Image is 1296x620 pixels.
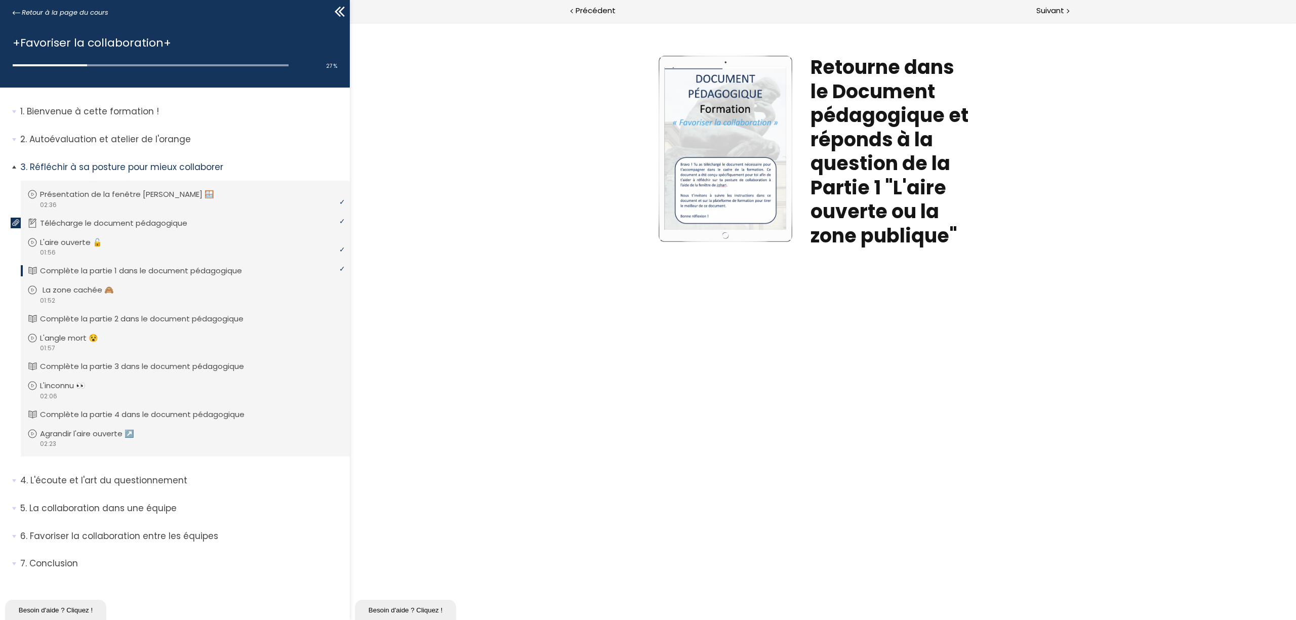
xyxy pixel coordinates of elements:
[20,105,24,118] span: 1.
[20,105,342,118] p: Bienvenue à cette formation !
[39,296,55,305] span: 01:52
[20,502,27,515] span: 5.
[40,237,117,248] p: L'aire ouverte 🔓
[13,7,108,18] a: Retour à la page du cours
[43,284,129,296] p: La zone cachée 🙈
[40,218,202,229] p: Télécharge le document pédagogique
[22,7,108,18] span: Retour à la page du cours
[40,189,229,200] p: Présentation de la fenêtre [PERSON_NAME] 🪟
[13,34,332,52] h1: +Favoriser la collaboration+
[20,502,342,515] p: La collaboration dans une équipe
[20,161,342,174] p: Réfléchir à sa posture pour mieux collaborer
[39,200,57,210] span: 02:36
[20,161,27,174] span: 3.
[20,530,342,543] p: Favoriser la collaboration entre les équipes
[40,265,257,276] p: Complète la partie 1 dans le document pédagogique
[39,248,56,257] span: 01:56
[20,530,27,543] span: 6.
[20,133,27,146] span: 2.
[20,474,342,487] p: L'écoute et l'art du questionnement
[20,557,342,570] p: Conclusion
[326,62,337,70] span: 27 %
[20,474,28,487] span: 4.
[20,133,342,146] p: Autoévaluation et atelier de l'orange
[5,598,108,620] iframe: chat widget
[576,5,616,17] span: Précédent
[5,575,108,598] iframe: chat widget
[20,557,27,570] span: 7.
[461,33,625,225] h1: Retourne dans le Document pédagogique et réponds à la question de la Partie 1 "L'aire ouverte ou ...
[1036,5,1064,17] span: Suivant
